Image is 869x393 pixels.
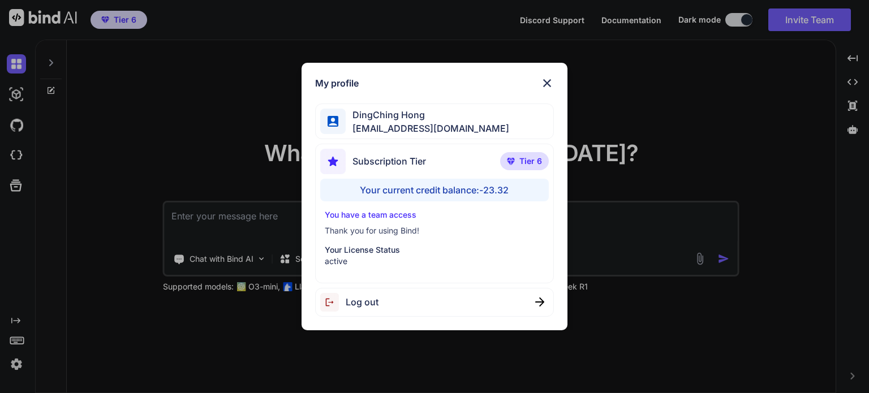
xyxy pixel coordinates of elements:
[507,158,515,165] img: premium
[346,108,509,122] span: DingChing Hong
[352,154,426,168] span: Subscription Tier
[540,76,554,90] img: close
[535,297,544,306] img: close
[325,256,544,267] p: active
[325,225,544,236] p: Thank you for using Bind!
[325,244,544,256] p: Your License Status
[325,209,544,221] p: You have a team access
[328,116,338,127] img: profile
[320,179,548,201] div: Your current credit balance: -23.32
[346,295,378,309] span: Log out
[320,293,346,312] img: logout
[519,156,542,167] span: Tier 6
[315,76,359,90] h1: My profile
[320,149,346,174] img: subscription
[346,122,509,135] span: [EMAIL_ADDRESS][DOMAIN_NAME]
